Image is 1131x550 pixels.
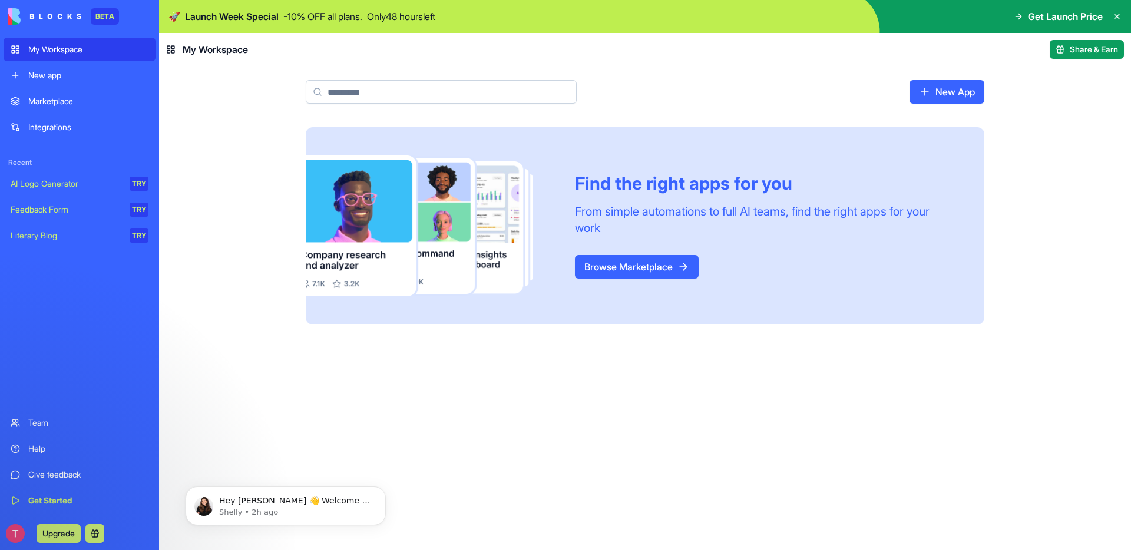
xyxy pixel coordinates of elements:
[183,42,248,57] span: My Workspace
[4,90,156,113] a: Marketplace
[4,172,156,196] a: AI Logo GeneratorTRY
[4,463,156,486] a: Give feedback
[28,443,148,455] div: Help
[28,69,148,81] div: New app
[4,411,156,435] a: Team
[130,228,148,243] div: TRY
[4,224,156,247] a: Literary BlogTRY
[4,437,156,460] a: Help
[37,524,81,543] button: Upgrade
[28,417,148,429] div: Team
[6,524,25,543] img: ACg8ocJfRhMnTD8BXFpmGIDQQlkjM0urQ5ty7_OevorCf_Mrgf6h1g=s96-c
[4,489,156,512] a: Get Started
[306,155,556,296] img: Frame_181_egmpey.png
[91,8,119,25] div: BETA
[28,95,148,107] div: Marketplace
[4,115,156,139] a: Integrations
[1028,9,1103,24] span: Get Launch Price
[575,203,956,236] div: From simple automations to full AI teams, find the right apps for your work
[130,177,148,191] div: TRY
[37,527,81,539] a: Upgrade
[11,178,121,190] div: AI Logo Generator
[185,9,279,24] span: Launch Week Special
[1070,44,1118,55] span: Share & Earn
[4,158,156,167] span: Recent
[1050,40,1124,59] button: Share & Earn
[8,8,119,25] a: BETA
[8,8,81,25] img: logo
[4,38,156,61] a: My Workspace
[4,64,156,87] a: New app
[11,204,121,216] div: Feedback Form
[168,462,404,544] iframe: Intercom notifications message
[575,255,699,279] a: Browse Marketplace
[28,44,148,55] div: My Workspace
[11,230,121,241] div: Literary Blog
[130,203,148,217] div: TRY
[28,495,148,506] div: Get Started
[367,9,435,24] p: Only 48 hours left
[283,9,362,24] p: - 10 % OFF all plans.
[168,9,180,24] span: 🚀
[575,173,956,194] div: Find the right apps for you
[4,198,156,221] a: Feedback FormTRY
[28,469,148,481] div: Give feedback
[28,121,148,133] div: Integrations
[910,80,984,104] a: New App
